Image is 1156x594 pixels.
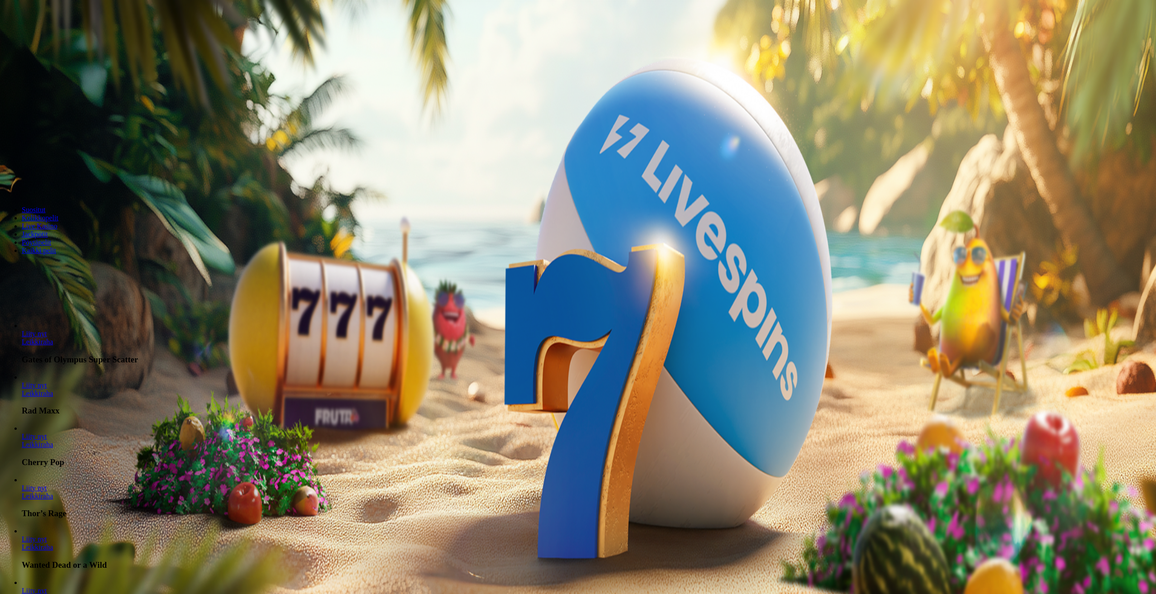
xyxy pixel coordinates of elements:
[22,214,58,222] a: Kolikkopelit
[22,441,53,448] a: Cherry Pop
[22,330,47,337] span: Liity nyt
[22,432,47,440] a: Cherry Pop
[22,206,45,214] a: Suositut
[22,484,47,492] a: Thor’s Rage
[22,476,1152,519] article: Thor’s Rage
[22,543,53,551] a: Wanted Dead or a Wild
[22,355,1152,365] h3: Gates of Olympus Super Scatter
[22,492,53,500] a: Thor’s Rage
[22,390,53,397] a: Rad Maxx
[22,406,1152,416] h3: Rad Maxx
[22,373,1152,416] article: Rad Maxx
[22,230,48,238] a: Jackpotit
[4,190,1152,271] header: Lobby
[22,381,47,389] span: Liity nyt
[22,330,47,337] a: Gates of Olympus Super Scatter
[22,322,1152,365] article: Gates of Olympus Super Scatter
[22,508,1152,518] h3: Thor’s Rage
[22,381,47,389] a: Rad Maxx
[22,432,47,440] span: Liity nyt
[4,190,1152,255] nav: Lobby
[22,535,47,543] span: Liity nyt
[22,247,56,254] a: Kaikki pelit
[22,424,1152,467] article: Cherry Pop
[22,560,1152,570] h3: Wanted Dead or a Wild
[22,457,1152,467] h3: Cherry Pop
[22,527,1152,570] article: Wanted Dead or a Wild
[22,484,47,492] span: Liity nyt
[22,338,53,346] a: Gates of Olympus Super Scatter
[22,238,51,246] a: Pöytäpelit
[22,535,47,543] a: Wanted Dead or a Wild
[22,222,57,230] a: Live Kasino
